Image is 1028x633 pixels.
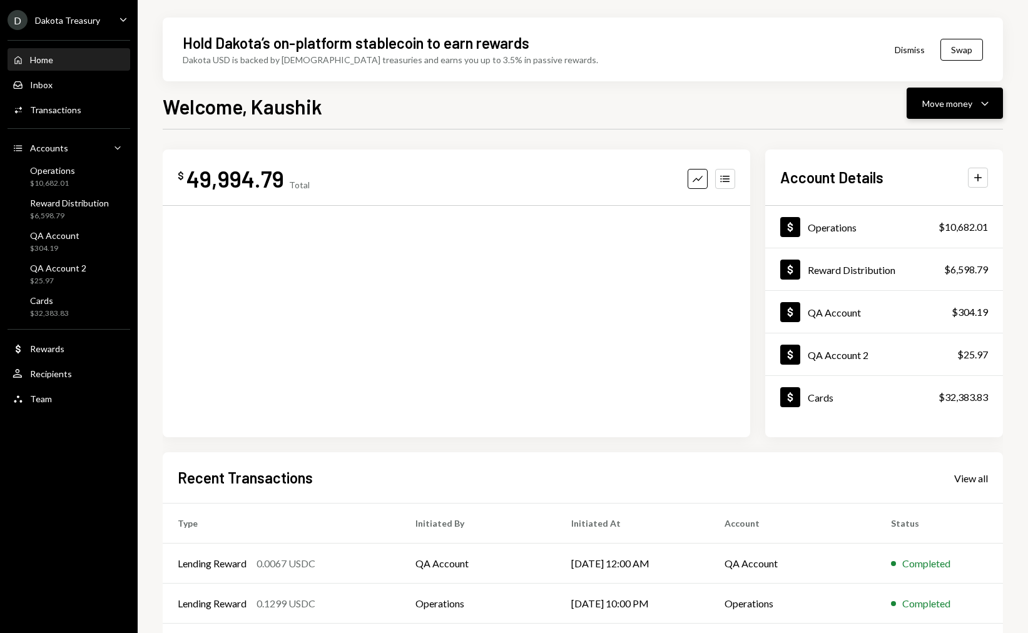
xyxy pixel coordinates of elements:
[257,556,315,571] div: 0.0067 USDC
[30,230,79,241] div: QA Account
[8,98,130,121] a: Transactions
[30,104,81,115] div: Transactions
[876,504,1003,544] th: Status
[30,243,79,254] div: $304.19
[8,226,130,256] a: QA Account$304.19
[944,262,988,277] div: $6,598.79
[8,161,130,191] a: Operations$10,682.01
[30,54,53,65] div: Home
[8,291,130,322] a: Cards$32,383.83
[178,556,247,571] div: Lending Reward
[765,206,1003,248] a: Operations$10,682.01
[30,276,86,286] div: $25.97
[289,180,310,190] div: Total
[30,263,86,273] div: QA Account 2
[556,544,710,584] td: [DATE] 12:00 AM
[556,504,710,544] th: Initiated At
[8,362,130,385] a: Recipients
[35,15,100,26] div: Dakota Treasury
[8,194,130,224] a: Reward Distribution$6,598.79
[400,504,556,544] th: Initiated By
[710,584,876,624] td: Operations
[257,596,315,611] div: 0.1299 USDC
[30,295,69,306] div: Cards
[808,306,861,318] div: QA Account
[8,337,130,360] a: Rewards
[939,220,988,235] div: $10,682.01
[30,308,69,319] div: $32,383.83
[907,88,1003,119] button: Move money
[954,471,988,485] a: View all
[710,544,876,584] td: QA Account
[957,347,988,362] div: $25.97
[8,73,130,96] a: Inbox
[8,136,130,159] a: Accounts
[8,387,130,410] a: Team
[710,504,876,544] th: Account
[163,94,322,119] h1: Welcome, Kaushik
[30,343,64,354] div: Rewards
[879,35,940,64] button: Dismiss
[765,291,1003,333] a: QA Account$304.19
[400,584,556,624] td: Operations
[765,333,1003,375] a: QA Account 2$25.97
[765,376,1003,418] a: Cards$32,383.83
[30,178,75,189] div: $10,682.01
[808,221,857,233] div: Operations
[178,596,247,611] div: Lending Reward
[178,467,313,488] h2: Recent Transactions
[902,596,950,611] div: Completed
[30,393,52,404] div: Team
[902,556,950,571] div: Completed
[940,39,983,61] button: Swap
[922,97,972,110] div: Move money
[183,53,598,66] div: Dakota USD is backed by [DEMOGRAPHIC_DATA] treasuries and earns you up to 3.5% in passive rewards.
[765,248,1003,290] a: Reward Distribution$6,598.79
[808,264,895,276] div: Reward Distribution
[30,211,109,221] div: $6,598.79
[939,390,988,405] div: $32,383.83
[30,165,75,176] div: Operations
[8,259,130,289] a: QA Account 2$25.97
[30,368,72,379] div: Recipients
[400,544,556,584] td: QA Account
[808,349,868,361] div: QA Account 2
[780,167,883,188] h2: Account Details
[30,79,53,90] div: Inbox
[186,165,284,193] div: 49,994.79
[30,198,109,208] div: Reward Distribution
[163,504,400,544] th: Type
[808,392,833,403] div: Cards
[183,33,529,53] div: Hold Dakota’s on-platform stablecoin to earn rewards
[556,584,710,624] td: [DATE] 10:00 PM
[8,48,130,71] a: Home
[954,472,988,485] div: View all
[952,305,988,320] div: $304.19
[178,170,184,182] div: $
[30,143,68,153] div: Accounts
[8,10,28,30] div: D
